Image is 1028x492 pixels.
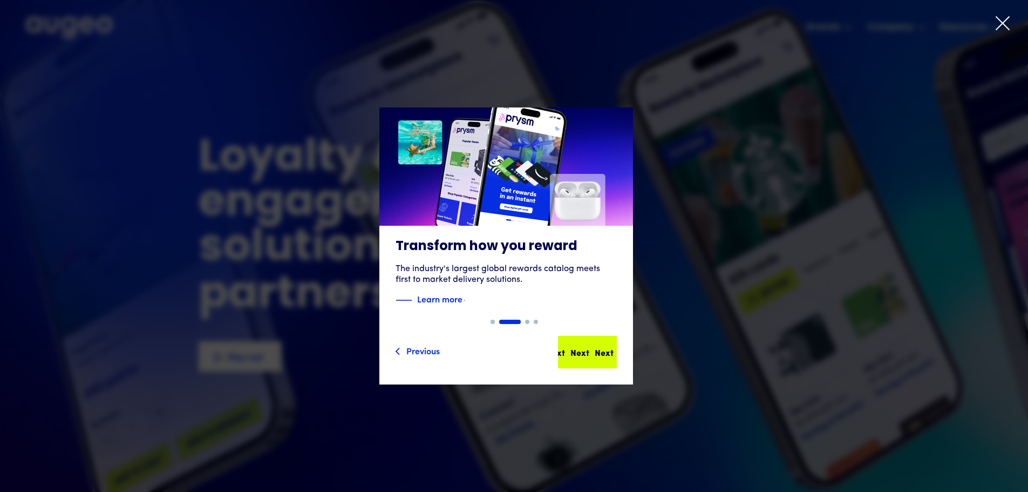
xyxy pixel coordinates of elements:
div: Show slide 2 of 4 [499,320,521,324]
div: Next [570,346,589,359]
div: Next [595,346,614,359]
a: Transform how you rewardThe industry's largest global rewards catalog meets first to market deliv... [379,107,633,320]
div: Show slide 3 of 4 [525,320,529,324]
div: Previous [406,344,440,357]
img: Blue text arrow [464,294,480,307]
div: Show slide 4 of 4 [534,320,538,324]
img: Blue decorative line [396,294,412,307]
h3: Transform how you reward [396,239,617,255]
div: The industry's largest global rewards catalog meets first to market delivery solutions. [396,264,617,285]
strong: Learn more [417,293,462,305]
a: NextNextNext [558,336,617,368]
div: Show slide 1 of 4 [491,320,495,324]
